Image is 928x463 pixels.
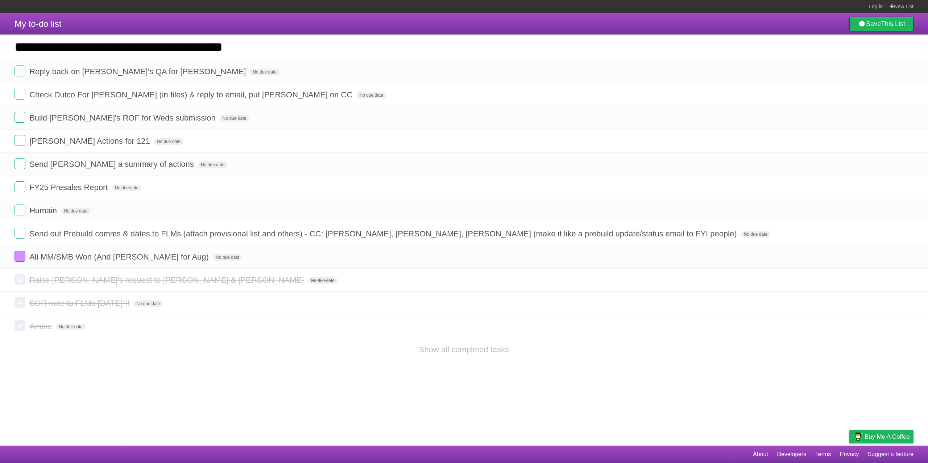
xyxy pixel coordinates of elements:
span: My to-do list [14,19,61,29]
span: Raise [PERSON_NAME]'s request to [PERSON_NAME] & [PERSON_NAME] [29,275,306,285]
span: SOR note to FLMs [DATE]!!! [29,299,131,308]
label: Done [14,89,25,100]
span: No due date [61,208,90,214]
span: Reply back on [PERSON_NAME]'s QA for [PERSON_NAME] [29,67,248,76]
a: Privacy [840,447,859,461]
label: Done [14,228,25,239]
span: No due date [220,115,249,122]
span: Buy me a coffee [865,430,910,443]
span: No due date [133,300,163,307]
b: This List [881,20,905,28]
span: No due date [56,324,86,330]
span: Send out Prebuild comms & dates to FLMs (attach provisional list and others) - CC: [PERSON_NAME],... [29,229,738,238]
a: SaveThis List [849,17,913,31]
label: Done [14,205,25,215]
label: Done [14,66,25,76]
label: Done [14,112,25,123]
a: Suggest a feature [868,447,913,461]
a: About [753,447,768,461]
span: No due date [357,92,386,98]
span: Ali MM/SMB Won (And [PERSON_NAME] for Aug) [29,252,211,261]
img: Buy me a coffee [853,430,863,443]
span: [PERSON_NAME] Actions for 121 [29,136,152,146]
span: No due date [308,277,337,284]
label: Done [14,135,25,146]
span: No due date [741,231,770,237]
label: Done [14,320,25,331]
span: Amine [29,322,54,331]
span: Send [PERSON_NAME] a summary of actions [29,160,196,169]
label: Done [14,251,25,262]
label: Done [14,158,25,169]
span: Build [PERSON_NAME]'s ROF for Weds submission [29,113,217,122]
a: Buy me a coffee [849,430,913,443]
label: Done [14,181,25,192]
a: Show all completed tasks [419,345,509,354]
span: No due date [198,161,227,168]
span: No due date [213,254,242,261]
a: Terms [815,447,831,461]
span: No due date [250,69,279,75]
span: FY25 Presales Report [29,183,109,192]
label: Done [14,274,25,285]
span: Check Dutco For [PERSON_NAME] (in files) & reply to email, put [PERSON_NAME] on CC [29,90,354,99]
a: Developers [777,447,806,461]
span: No due date [112,185,141,191]
span: No due date [154,138,183,145]
label: Done [14,297,25,308]
span: Humain [29,206,59,215]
